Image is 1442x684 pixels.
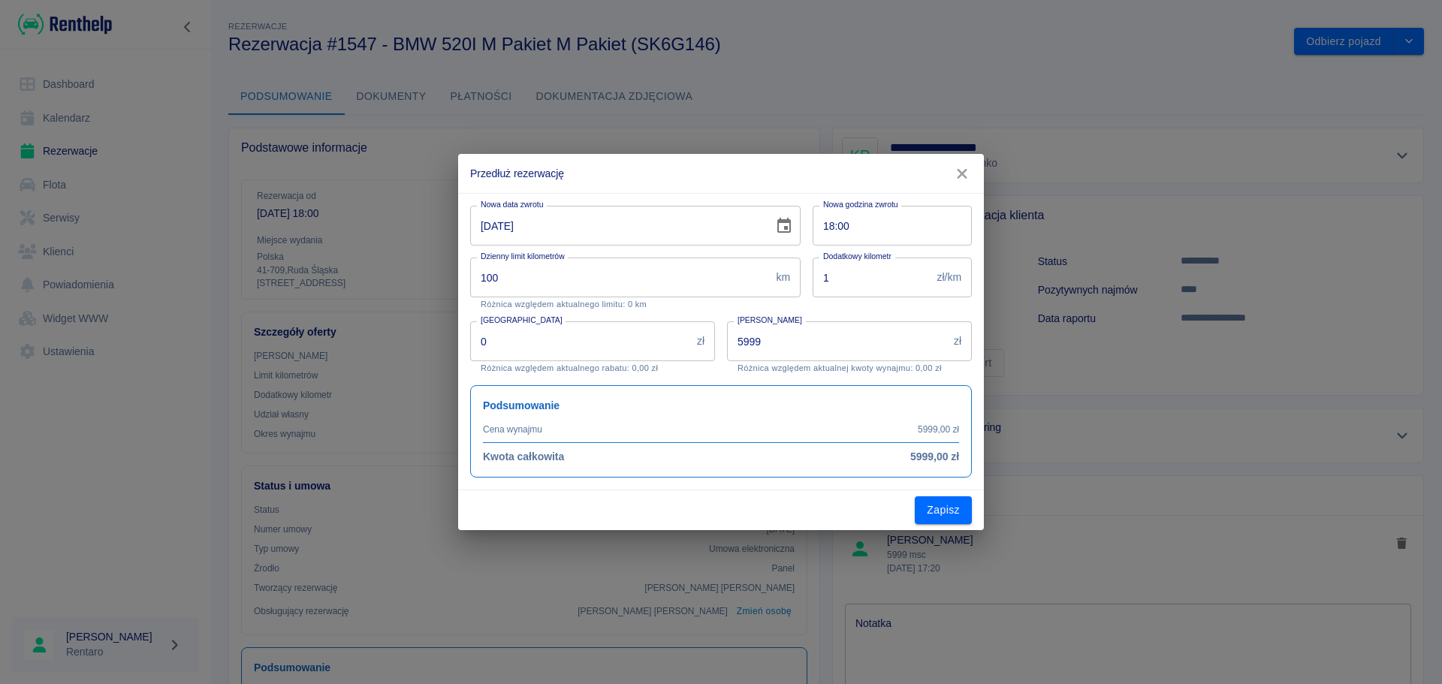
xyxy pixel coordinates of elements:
[481,315,563,326] label: [GEOGRAPHIC_DATA]
[823,251,891,262] label: Dodatkowy kilometr
[954,333,961,349] p: zł
[769,211,799,241] button: Choose date, selected date is 2 lip 2026
[483,449,564,465] h6: Kwota całkowita
[481,199,543,210] label: Nowa data zwrotu
[937,270,961,285] p: zł/km
[481,300,790,309] p: Różnica względem aktualnego limitu: 0 km
[776,270,790,285] p: km
[481,251,565,262] label: Dzienny limit kilometrów
[910,449,959,465] h6: 5999,00 zł
[470,321,691,361] input: Kwota rabatu ustalona na początku
[823,199,898,210] label: Nowa godzina zwrotu
[458,154,984,193] h2: Przedłuż rezerwację
[483,423,542,436] p: Cena wynajmu
[697,333,704,349] p: zł
[483,398,959,414] h6: Podsumowanie
[738,363,961,373] p: Różnica względem aktualnej kwoty wynajmu: 0,00 zł
[481,363,704,373] p: Różnica względem aktualnego rabatu: 0,00 zł
[738,315,802,326] label: [PERSON_NAME]
[918,423,959,436] p: 5999,00 zł
[813,206,961,246] input: hh:mm
[915,496,972,524] button: Zapisz
[470,206,763,246] input: DD-MM-YYYY
[727,321,948,361] input: Kwota wynajmu od początkowej daty, nie samego aneksu.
